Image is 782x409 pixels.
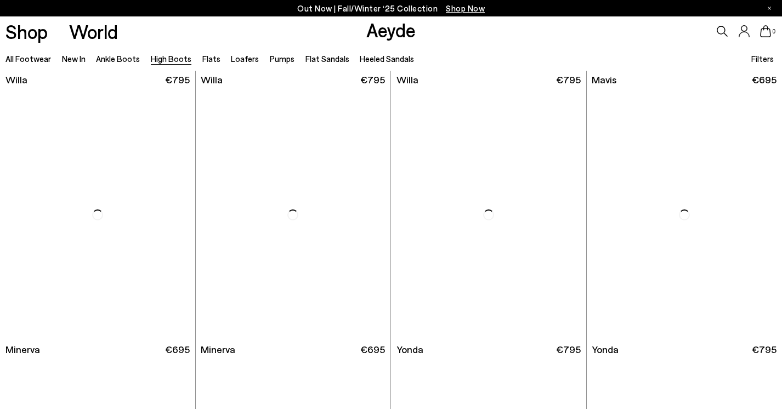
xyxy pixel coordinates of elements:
[556,73,581,87] span: €795
[196,67,391,92] a: Willa €795
[360,73,385,87] span: €795
[396,73,418,87] span: Willa
[760,25,771,37] a: 0
[165,343,190,356] span: €695
[202,54,220,64] a: Flats
[592,73,616,87] span: Mavis
[752,343,777,356] span: €795
[391,92,586,337] img: Yonda Leather Over-Knee Boots
[69,22,118,41] a: World
[165,73,190,87] span: €795
[231,54,259,64] a: Loafers
[305,54,349,64] a: Flat Sandals
[752,73,777,87] span: €695
[201,73,223,87] span: Willa
[771,29,777,35] span: 0
[751,54,774,64] span: Filters
[96,54,140,64] a: Ankle Boots
[5,343,40,356] span: Minerva
[297,2,485,15] p: Out Now | Fall/Winter ‘25 Collection
[391,67,586,92] a: Willa €795
[556,343,581,356] span: €795
[5,22,48,41] a: Shop
[151,54,191,64] a: High Boots
[446,3,485,13] span: Navigate to /collections/new-in
[270,54,294,64] a: Pumps
[396,343,423,356] span: Yonda
[201,343,235,356] span: Minerva
[391,337,586,362] a: Yonda €795
[5,54,51,64] a: All Footwear
[62,54,86,64] a: New In
[360,343,385,356] span: €695
[360,54,414,64] a: Heeled Sandals
[366,18,416,41] a: Aeyde
[196,92,391,337] img: Minerva High Cowboy Boots
[5,73,27,87] span: Willa
[196,337,391,362] a: Minerva €695
[592,343,619,356] span: Yonda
